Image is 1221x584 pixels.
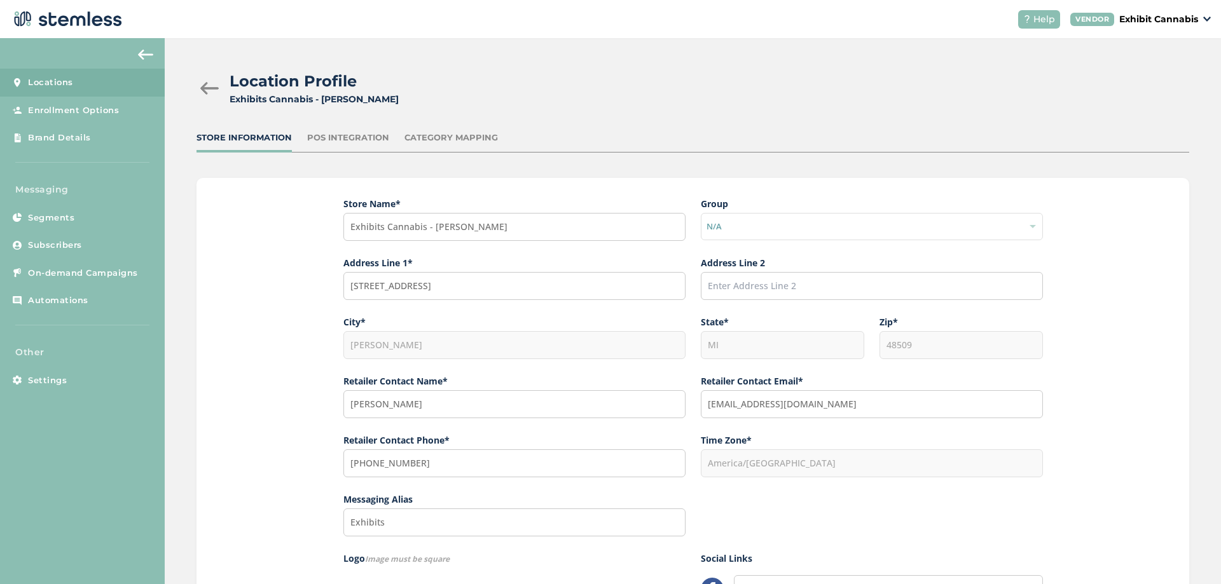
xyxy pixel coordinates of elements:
input: Enter Store Name [343,213,686,241]
label: Retailer Contact Name [343,374,686,388]
iframe: Chat Widget [1157,523,1221,584]
img: logo-dark-0685b13c.svg [10,6,122,32]
input: Enter Contact Email [701,390,1043,418]
img: icon-help-white-03924b79.svg [1023,15,1031,23]
img: icon_down-arrow-small-66adaf34.svg [1203,17,1211,22]
div: Category Mapping [404,132,498,144]
input: Start typing [343,272,686,300]
label: Time Zone [701,433,1043,447]
span: Help [1033,13,1055,26]
label: Messaging Alias [343,492,686,506]
div: VENDOR [1070,13,1114,26]
p: Exhibit Cannabis [1119,13,1198,26]
input: Enter Messaging Alias [343,508,686,536]
label: State [701,315,864,329]
span: Subscribers [28,239,82,252]
span: Enrollment Options [28,104,119,117]
div: Exhibits Cannabis - [PERSON_NAME] [230,93,399,106]
div: POS Integration [307,132,389,144]
label: Retailer Contact Phone* [343,433,686,447]
label: Social Links [701,552,1043,565]
label: Address Line 1* [343,256,686,269]
div: Store Information [197,132,292,144]
label: City [343,315,686,329]
input: Enter Address Line 2 [701,272,1043,300]
label: Zip [880,315,1043,329]
span: Segments [28,212,74,224]
input: Enter Contact Name [343,390,686,418]
span: Locations [28,76,73,89]
label: Group [701,197,1043,210]
span: Settings [28,374,67,387]
label: Logo [343,552,686,565]
span: Brand Details [28,132,91,144]
input: (XXX) XXX-XXXX [343,449,686,477]
span: On-demand Campaigns [28,267,138,280]
span: Automations [28,294,88,307]
label: Retailer Contact Email [701,374,1043,388]
img: icon-arrow-back-accent-c549486e.svg [138,50,153,60]
h2: Location Profile [230,70,357,93]
label: Store Name [343,197,686,210]
label: Address Line 2 [701,256,1043,269]
span: Image must be square [365,553,450,564]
